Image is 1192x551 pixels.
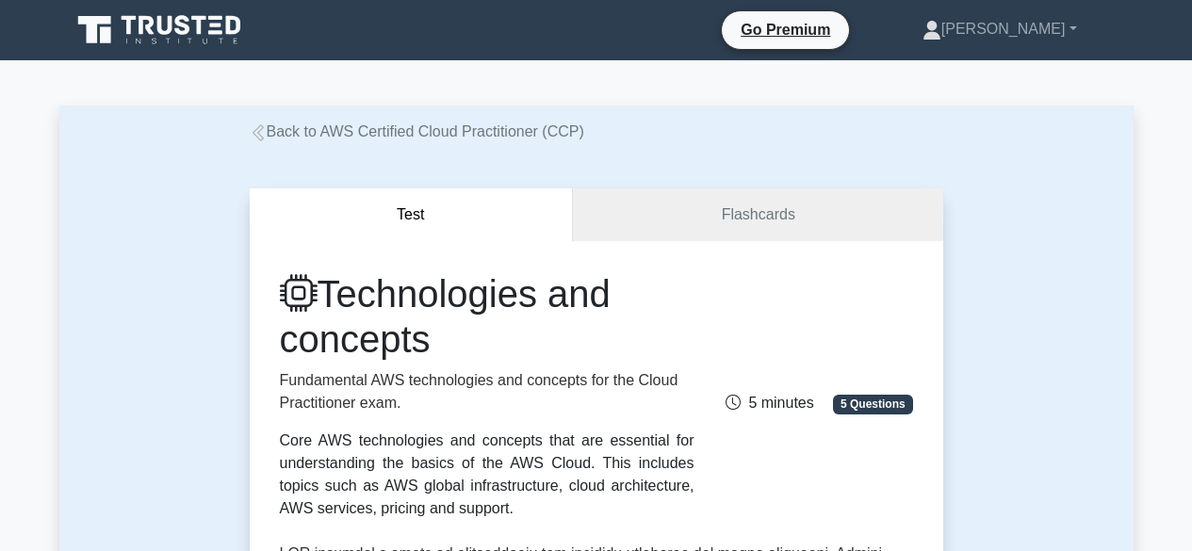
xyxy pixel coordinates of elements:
span: 5 Questions [833,395,912,413]
div: Core AWS technologies and concepts that are essential for understanding the basics of the AWS Clo... [280,429,694,520]
p: Fundamental AWS technologies and concepts for the Cloud Practitioner exam. [280,369,694,414]
a: Go Premium [729,18,841,41]
a: Flashcards [573,188,942,242]
h1: Technologies and concepts [280,271,694,362]
button: Test [250,188,574,242]
span: 5 minutes [726,395,813,411]
a: Back to AWS Certified Cloud Practitioner (CCP) [250,123,584,139]
a: [PERSON_NAME] [877,10,1122,48]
